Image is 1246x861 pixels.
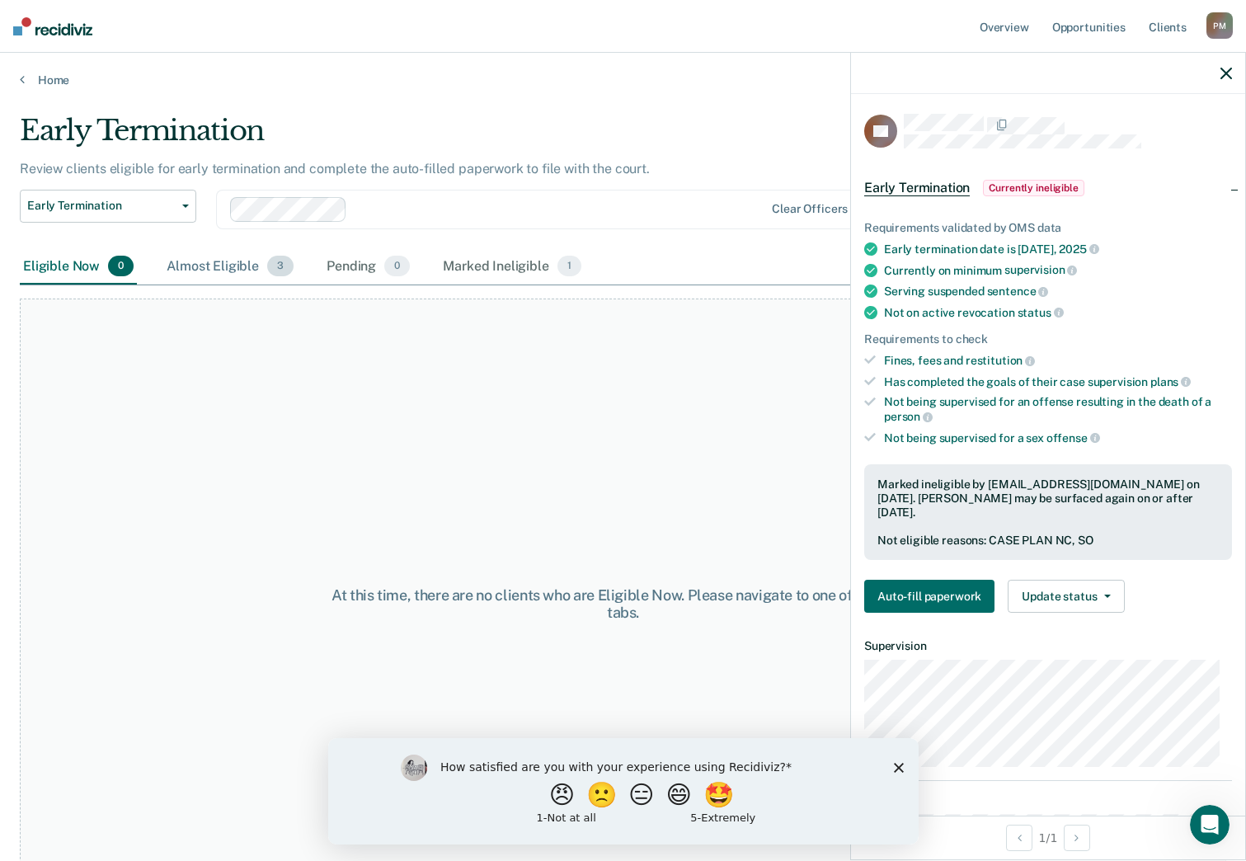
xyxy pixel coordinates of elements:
div: Not on active revocation [884,305,1232,320]
span: 2025 [1059,242,1098,256]
img: Recidiviz [13,17,92,35]
span: Early Termination [27,199,176,213]
div: Not being supervised for a sex [884,430,1232,445]
dt: Contact [864,794,1232,808]
button: Update status [1008,580,1124,613]
div: Early Termination [20,114,954,161]
span: 1 [557,256,581,277]
span: supervision [1004,263,1077,276]
div: At this time, there are no clients who are Eligible Now. Please navigate to one of the other tabs. [322,586,924,622]
a: Home [20,73,1226,87]
div: Serving suspended [884,284,1232,299]
span: restitution [966,354,1035,367]
button: Auto-fill paperwork [864,580,994,613]
div: Eligible Now [20,249,137,285]
span: Early Termination [864,180,970,196]
div: Has completed the goals of their case supervision [884,374,1232,389]
div: P M [1206,12,1233,39]
div: Not being supervised for an offense resulting in the death of a [884,395,1232,423]
iframe: Survey by Kim from Recidiviz [328,738,919,845]
div: Not eligible reasons: CASE PLAN NC, SO [877,534,1219,548]
button: Previous Opportunity [1006,825,1032,851]
div: Early termination date is [DATE], [884,242,1232,256]
div: Requirements validated by OMS data [864,221,1232,235]
div: Fines, fees and [884,353,1232,368]
button: Next Opportunity [1064,825,1090,851]
div: Pending [323,249,413,285]
p: Review clients eligible for early termination and complete the auto-filled paperwork to file with... [20,161,650,176]
span: plans [1150,375,1191,388]
span: 0 [108,256,134,277]
div: Marked Ineligible [440,249,585,285]
span: person [884,410,933,423]
span: offense [1046,431,1100,445]
span: 0 [384,256,410,277]
div: Currently on minimum [884,263,1232,278]
div: Marked ineligible by [EMAIL_ADDRESS][DOMAIN_NAME] on [DATE]. [PERSON_NAME] may be surfaced again ... [877,478,1219,519]
dt: Supervision [864,639,1232,653]
iframe: Intercom live chat [1190,805,1230,845]
div: Clear officers [772,202,848,216]
span: 3 [267,256,294,277]
span: sentence [987,285,1049,298]
div: 1 / 1 [851,816,1245,859]
span: Currently ineligible [983,180,1084,196]
div: Requirements to check [864,332,1232,346]
span: status [1018,306,1064,319]
a: Navigate to form link [864,580,1001,613]
div: Almost Eligible [163,249,297,285]
div: Early TerminationCurrently ineligible [851,162,1245,214]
